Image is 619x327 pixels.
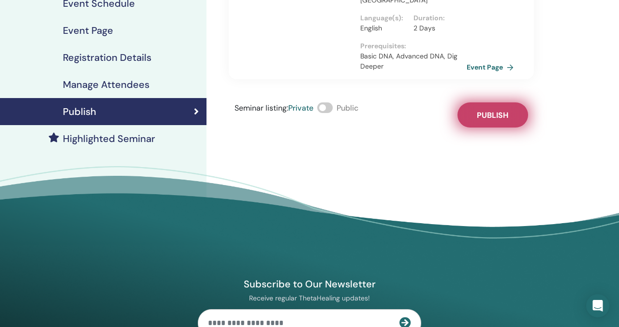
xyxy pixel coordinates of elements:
h4: Subscribe to Our Newsletter [198,278,421,290]
p: Language(s) : [360,13,408,23]
h4: Manage Attendees [63,79,149,90]
a: Event Page [467,60,517,74]
p: Duration : [413,13,461,23]
p: 2 Days [413,23,461,33]
h4: Publish [63,106,96,117]
p: Receive regular ThetaHealing updates! [198,294,421,302]
span: Public [337,103,358,113]
span: Private [288,103,313,113]
h4: Highlighted Seminar [63,133,155,144]
span: Seminar listing : [235,103,288,113]
h4: Registration Details [63,52,151,63]
p: English [360,23,408,33]
div: Open Intercom Messenger [586,294,609,317]
span: Publish [477,110,508,120]
button: Publish [457,102,528,128]
h4: Event Page [63,25,113,36]
p: Basic DNA, Advanced DNA, Dig Deeper [360,51,467,71]
p: Prerequisites : [360,41,467,51]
